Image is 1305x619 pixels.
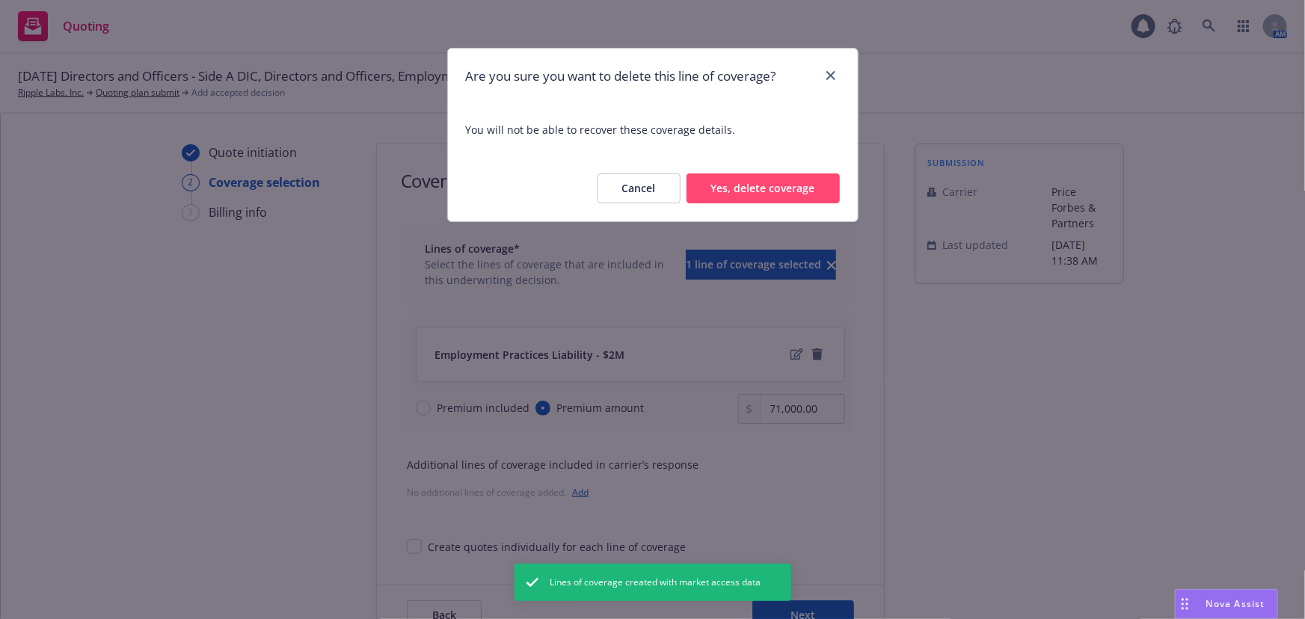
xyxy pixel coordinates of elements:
span: Lines of coverage created with market access data [550,576,761,589]
span: You will not be able to recover these coverage details. [448,104,858,155]
span: Nova Assist [1206,597,1265,610]
button: Cancel [598,173,681,203]
div: Drag to move [1176,590,1194,618]
button: Yes, delete coverage [687,173,840,203]
h1: Are you sure you want to delete this line of coverage? [466,67,776,86]
a: close [822,67,840,84]
button: Nova Assist [1175,589,1278,619]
